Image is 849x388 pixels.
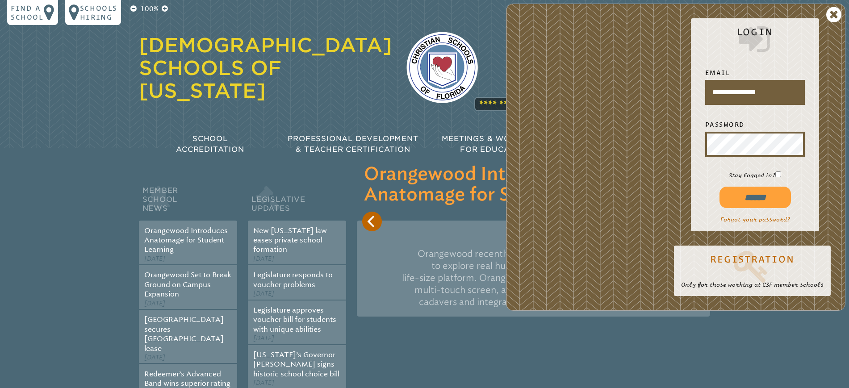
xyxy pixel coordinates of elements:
[253,290,274,297] span: [DATE]
[80,4,117,21] p: Schools Hiring
[406,32,478,103] img: csf-logo-web-colors.png
[138,4,160,14] p: 100%
[139,33,392,102] a: [DEMOGRAPHIC_DATA] Schools of [US_STATE]
[366,244,701,311] p: Orangewood recently partnered with Anatomage to allow students to explore real human anatomy, phy...
[144,300,165,307] span: [DATE]
[144,226,228,254] a: Orangewood Introduces Anatomage for Student Learning
[253,306,336,334] a: Legislature approves voucher bill for students with unique abilities
[705,119,805,130] label: Password
[698,26,812,57] h2: Login
[11,4,44,21] p: Find a school
[253,226,327,254] a: New [US_STATE] law eases private school formation
[248,184,346,221] h2: Legislative Updates
[176,134,244,154] span: School Accreditation
[698,171,812,179] p: Stay logged in?
[253,271,333,288] a: Legislature responds to voucher problems
[139,184,237,221] h2: Member School News
[720,216,790,223] a: Forgot your password?
[705,67,805,78] label: Email
[144,271,231,298] a: Orangewood Set to Break Ground on Campus Expansion
[681,248,824,284] a: Registration
[144,315,224,352] a: [GEOGRAPHIC_DATA] secures [GEOGRAPHIC_DATA] lease
[442,134,551,154] span: Meetings & Workshops for Educators
[253,350,339,378] a: [US_STATE]’s Governor [PERSON_NAME] signs historic school choice bill
[253,255,274,263] span: [DATE]
[253,334,274,342] span: [DATE]
[681,280,824,289] p: Only for those working at CSF member schools
[364,164,703,205] h3: Orangewood Introduces Anatomage for Student Learning
[288,134,418,154] span: Professional Development & Teacher Certification
[144,354,165,361] span: [DATE]
[492,38,711,109] p: The agency that [US_STATE]’s [DEMOGRAPHIC_DATA] schools rely on for best practices in accreditati...
[144,255,165,263] span: [DATE]
[362,212,382,231] button: Previous
[253,379,274,387] span: [DATE]
[144,370,230,388] a: Redeemer’s Advanced Band wins superior rating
